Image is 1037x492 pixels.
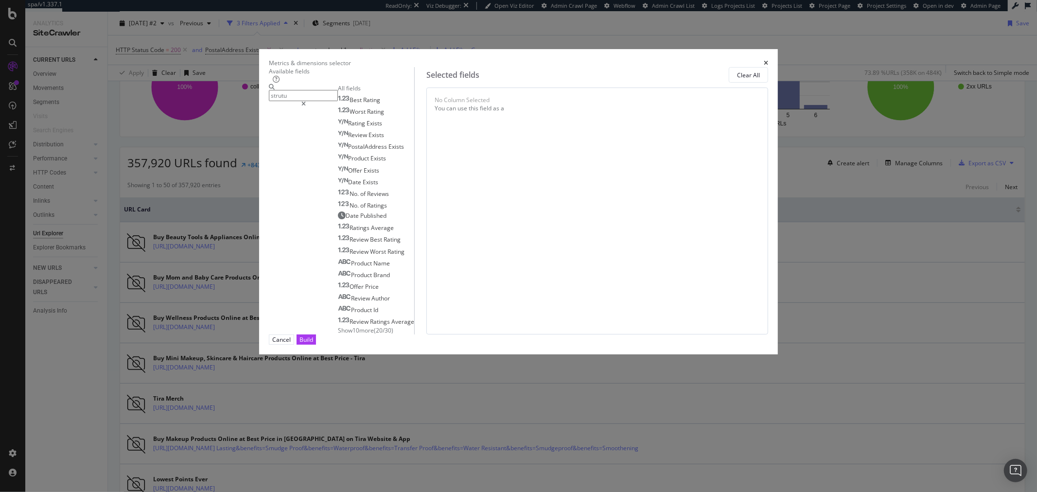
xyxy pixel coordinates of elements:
[367,201,387,210] span: Ratings
[370,235,384,244] span: Best
[360,190,367,198] span: of
[369,131,384,139] span: Exists
[348,166,364,175] span: Offer
[365,282,379,291] span: Price
[371,294,390,302] span: Author
[373,271,390,279] span: Brand
[269,334,294,345] button: Cancel
[346,211,360,220] span: Date
[348,178,363,186] span: Date
[350,201,360,210] span: No.
[350,282,365,291] span: Offer
[351,294,371,302] span: Review
[269,59,351,67] div: Metrics & dimensions selector
[360,211,387,220] span: Published
[297,334,316,345] button: Build
[299,335,313,344] div: Build
[1004,459,1027,482] div: Open Intercom Messenger
[387,247,404,256] span: Rating
[371,224,394,232] span: Average
[269,90,338,101] input: Search by field name
[351,271,373,279] span: Product
[373,259,390,267] span: Name
[350,247,370,256] span: Review
[729,67,768,83] button: Clear All
[348,131,369,139] span: Review
[374,326,393,334] span: ( 20 / 30 )
[360,201,367,210] span: of
[350,107,367,116] span: Worst
[350,235,370,244] span: Review
[350,317,370,326] span: Review
[370,317,391,326] span: Ratings
[367,190,389,198] span: Reviews
[350,224,371,232] span: Ratings
[351,306,373,314] span: Product
[348,119,367,127] span: Rating
[435,104,760,112] div: You can use this field as a
[367,107,384,116] span: Rating
[370,247,387,256] span: Worst
[363,96,380,104] span: Rating
[737,71,760,79] div: Clear All
[364,166,379,175] span: Exists
[764,59,768,67] div: times
[351,259,373,267] span: Product
[338,326,374,334] span: Show 10 more
[370,154,386,162] span: Exists
[348,142,388,151] span: PostalAddress
[348,154,370,162] span: Product
[350,96,363,104] span: Best
[338,84,414,92] div: All fields
[367,119,382,127] span: Exists
[269,67,414,75] div: Available fields
[272,335,291,344] div: Cancel
[426,70,479,81] div: Selected fields
[384,235,401,244] span: Rating
[373,306,378,314] span: Id
[363,178,378,186] span: Exists
[388,142,404,151] span: Exists
[259,49,778,354] div: modal
[391,317,414,326] span: Average
[435,96,490,104] div: No Column Selected
[350,190,360,198] span: No.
